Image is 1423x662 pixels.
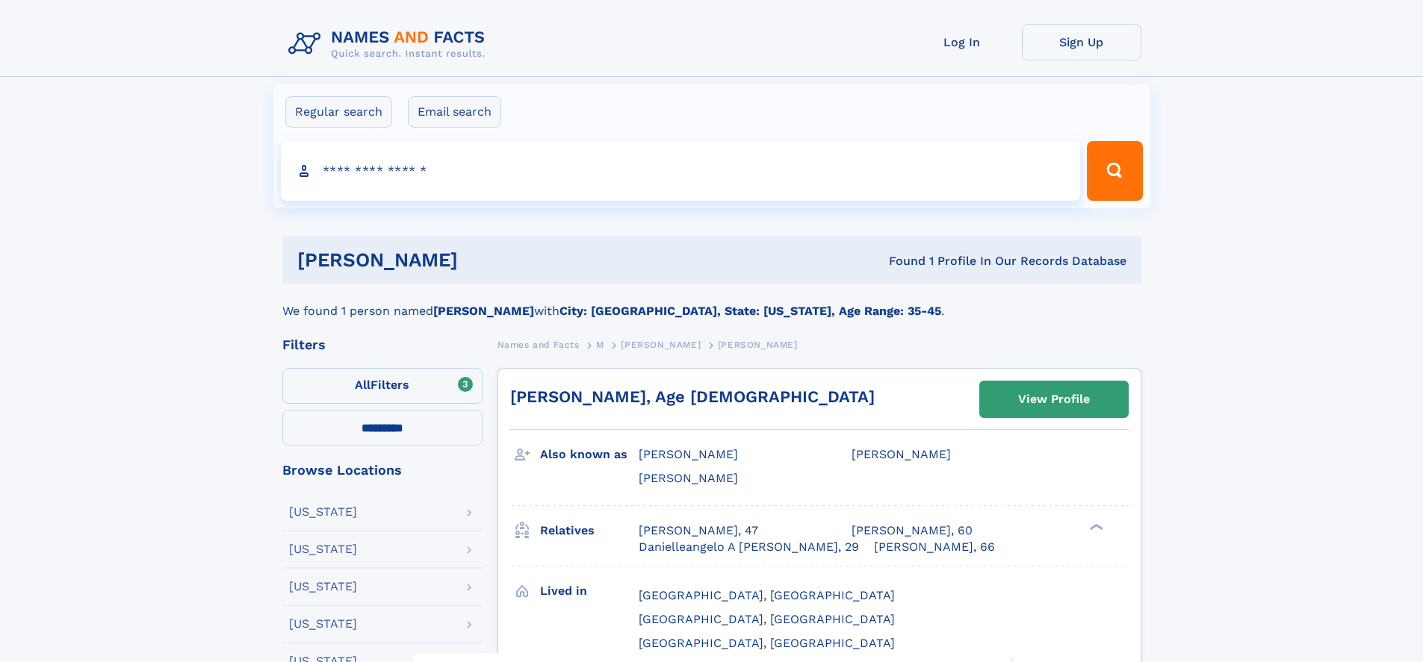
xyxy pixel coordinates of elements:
a: Names and Facts [497,335,580,354]
a: [PERSON_NAME], 60 [852,522,973,539]
button: Search Button [1087,141,1142,201]
div: Browse Locations [282,463,483,477]
span: [PERSON_NAME] [639,471,738,485]
span: [PERSON_NAME] [621,340,701,350]
div: Filters [282,338,483,352]
span: M [596,340,604,350]
h3: Relatives [540,518,639,543]
label: Regular search [285,96,392,128]
a: [PERSON_NAME], 47 [639,522,758,539]
a: Danielleangelo A [PERSON_NAME], 29 [639,539,859,555]
a: [PERSON_NAME], Age [DEMOGRAPHIC_DATA] [510,387,875,406]
h3: Lived in [540,578,639,604]
span: [PERSON_NAME] [718,340,798,350]
span: [PERSON_NAME] [852,447,951,461]
div: [US_STATE] [289,506,357,518]
label: Email search [408,96,501,128]
input: search input [281,141,1081,201]
span: All [355,378,371,392]
a: [PERSON_NAME], 66 [874,539,995,555]
a: View Profile [980,381,1128,417]
span: [GEOGRAPHIC_DATA], [GEOGRAPHIC_DATA] [639,636,895,650]
b: City: [GEOGRAPHIC_DATA], State: [US_STATE], Age Range: 35-45 [559,304,941,318]
a: [PERSON_NAME] [621,335,701,354]
div: [US_STATE] [289,581,357,593]
div: Found 1 Profile In Our Records Database [673,253,1126,269]
div: [US_STATE] [289,618,357,630]
div: We found 1 person named with . [282,284,1141,320]
span: [GEOGRAPHIC_DATA], [GEOGRAPHIC_DATA] [639,612,895,626]
a: M [596,335,604,354]
div: ❯ [1086,522,1104,531]
span: [PERSON_NAME] [639,447,738,461]
label: Filters [282,368,483,404]
div: View Profile [1018,382,1090,416]
b: [PERSON_NAME] [433,304,534,318]
span: [GEOGRAPHIC_DATA], [GEOGRAPHIC_DATA] [639,588,895,602]
h1: [PERSON_NAME] [297,251,674,269]
img: Logo Names and Facts [282,24,497,64]
a: Log In [902,24,1022,60]
div: [US_STATE] [289,543,357,555]
h3: Also known as [540,442,639,467]
a: Sign Up [1022,24,1141,60]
